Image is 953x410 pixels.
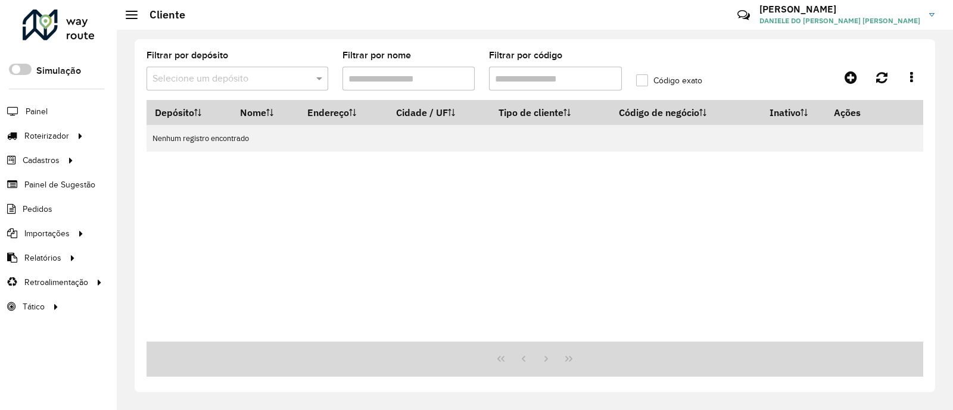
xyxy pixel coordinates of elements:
th: Cidade / UF [388,100,490,125]
th: Endereço [300,100,388,125]
span: Pedidos [23,203,52,215]
th: Inativo [752,100,826,125]
label: Código exato [636,74,702,87]
span: Painel de Sugestão [24,179,95,191]
span: Retroalimentação [24,276,88,289]
th: Código de negócio [611,100,752,125]
th: Tipo de cliente [490,100,611,125]
a: Contato Rápido [731,2,756,28]
td: Nenhum registro encontrado [147,125,923,152]
span: Importações [24,227,70,240]
span: Tático [23,301,45,313]
span: Roteirizador [24,130,69,142]
span: DANIELE DO [PERSON_NAME] [PERSON_NAME] [759,15,920,26]
label: Filtrar por nome [342,48,411,62]
span: Painel [26,105,48,118]
h2: Cliente [138,8,185,21]
span: Relatórios [24,252,61,264]
label: Simulação [36,64,81,78]
label: Filtrar por código [489,48,562,62]
h3: [PERSON_NAME] [759,4,920,15]
label: Filtrar por depósito [147,48,228,62]
th: Depósito [147,100,232,125]
span: Cadastros [23,154,60,167]
th: Nome [232,100,299,125]
th: Ações [826,100,897,125]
